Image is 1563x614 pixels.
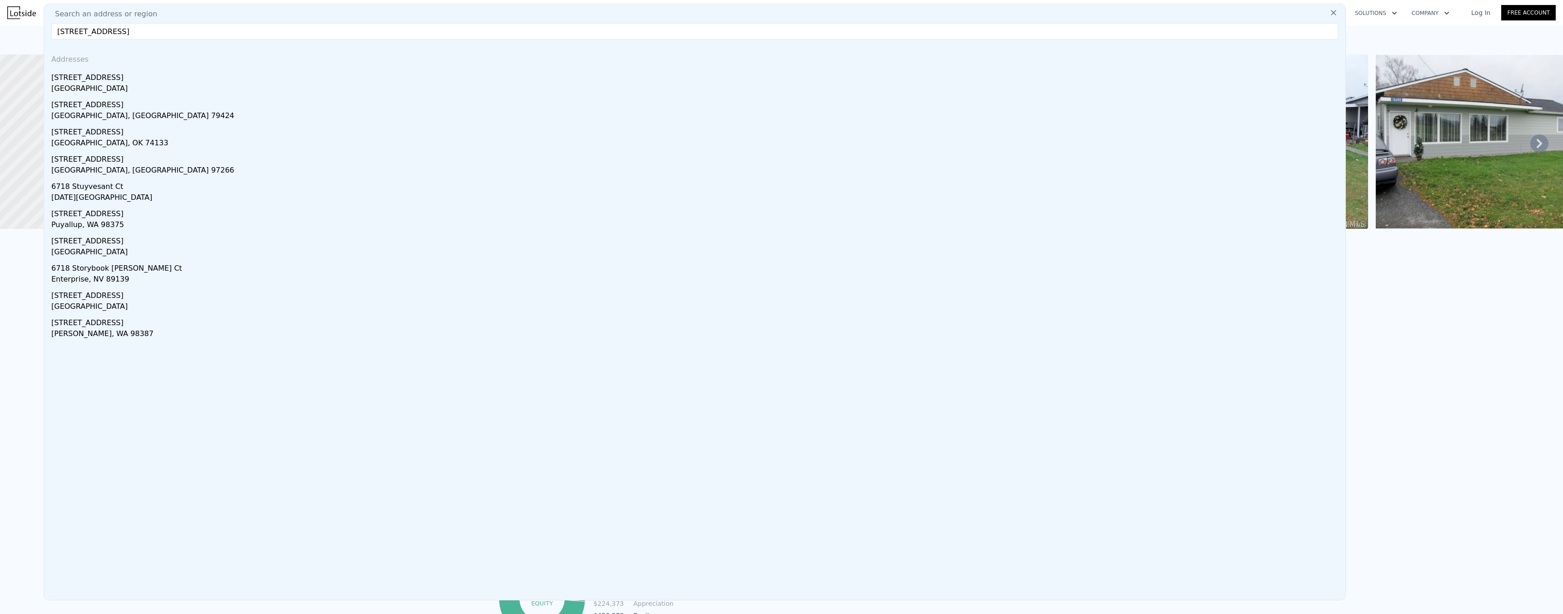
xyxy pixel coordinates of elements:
div: Addresses [48,47,1342,69]
input: Enter an address, city, region, neighborhood or zip code [51,23,1338,40]
div: Puyallup, WA 98375 [51,219,1342,232]
div: [STREET_ADDRESS] [51,96,1342,110]
div: [STREET_ADDRESS] [51,232,1342,247]
div: [GEOGRAPHIC_DATA], [GEOGRAPHIC_DATA] 79424 [51,110,1342,123]
span: Search an address or region [48,9,157,20]
div: 6718 Stuyvesant Ct [51,178,1342,192]
div: [STREET_ADDRESS] [51,314,1342,328]
div: [PERSON_NAME], WA 98387 [51,328,1342,341]
button: Solutions [1348,5,1404,21]
div: [STREET_ADDRESS] [51,69,1342,83]
div: [GEOGRAPHIC_DATA] [51,83,1342,96]
div: [STREET_ADDRESS] [51,150,1342,165]
div: [GEOGRAPHIC_DATA] [51,301,1342,314]
a: Log In [1460,8,1501,17]
img: Lotside [7,6,36,19]
td: $224,373 [593,599,624,609]
div: Enterprise, NV 89139 [51,274,1342,287]
button: Company [1404,5,1457,21]
div: 6718 Storybook [PERSON_NAME] Ct [51,259,1342,274]
div: [DATE][GEOGRAPHIC_DATA] [51,192,1342,205]
tspan: equity [531,599,553,606]
div: [STREET_ADDRESS] [51,287,1342,301]
a: Free Account [1501,5,1556,20]
div: [GEOGRAPHIC_DATA], OK 74133 [51,138,1342,150]
div: [GEOGRAPHIC_DATA] [51,247,1342,259]
div: [STREET_ADDRESS] [51,205,1342,219]
td: Appreciation [632,599,672,609]
div: [GEOGRAPHIC_DATA], [GEOGRAPHIC_DATA] 97266 [51,165,1342,178]
div: [STREET_ADDRESS] [51,123,1342,138]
